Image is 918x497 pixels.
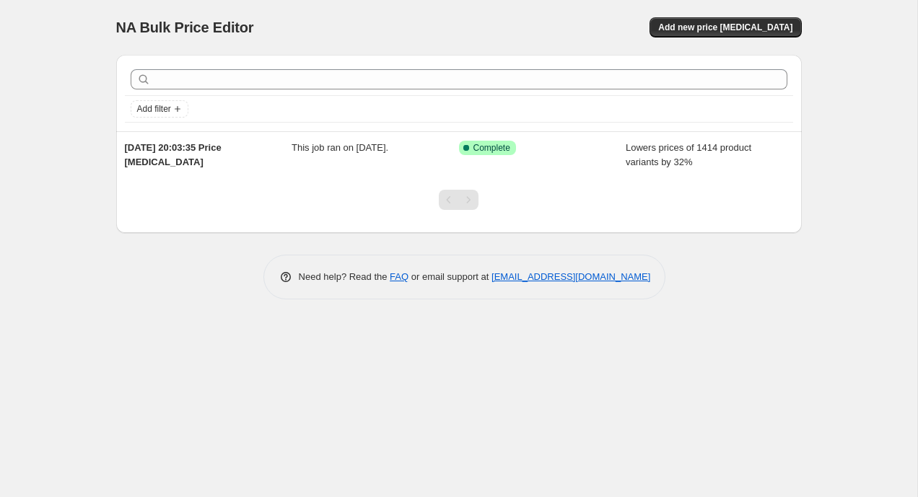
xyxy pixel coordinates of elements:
[131,100,188,118] button: Add filter
[408,271,491,282] span: or email support at
[658,22,792,33] span: Add new price [MEDICAL_DATA]
[390,271,408,282] a: FAQ
[299,271,390,282] span: Need help? Read the
[125,142,222,167] span: [DATE] 20:03:35 Price [MEDICAL_DATA]
[626,142,751,167] span: Lowers prices of 1414 product variants by 32%
[137,103,171,115] span: Add filter
[116,19,254,35] span: NA Bulk Price Editor
[650,17,801,38] button: Add new price [MEDICAL_DATA]
[292,142,388,153] span: This job ran on [DATE].
[473,142,510,154] span: Complete
[491,271,650,282] a: [EMAIL_ADDRESS][DOMAIN_NAME]
[439,190,478,210] nav: Pagination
